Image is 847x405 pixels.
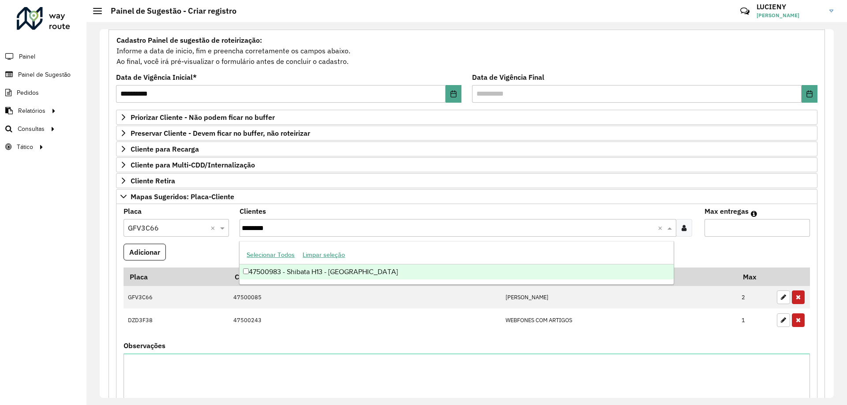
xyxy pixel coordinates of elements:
td: 1 [737,308,772,331]
label: Max entregas [705,206,749,216]
label: Data de Vigência Inicial [116,72,197,82]
th: Placa [124,268,229,286]
span: Mapas Sugeridos: Placa-Cliente [131,193,234,200]
button: Adicionar [124,244,166,260]
span: Cliente para Multi-CDD/Internalização [131,161,255,168]
ng-dropdown-panel: Options list [239,241,674,285]
th: Código Cliente [229,268,501,286]
a: Cliente para Multi-CDD/Internalização [116,157,817,172]
div: Informe a data de inicio, fim e preencha corretamente os campos abaixo. Ao final, você irá pré-vi... [116,34,817,67]
span: Cliente Retira [131,177,175,184]
span: Painel de Sugestão [18,70,71,79]
a: Priorizar Cliente - Não podem ficar no buffer [116,110,817,125]
label: Placa [124,206,142,216]
label: Clientes [240,206,266,216]
span: Priorizar Cliente - Não podem ficar no buffer [131,114,275,121]
em: Máximo de clientes que serão colocados na mesma rota com os clientes informados [751,210,757,217]
span: Clear all [210,223,218,233]
label: Data de Vigência Final [472,72,544,82]
a: Cliente para Recarga [116,141,817,156]
td: 2 [737,286,772,309]
td: [PERSON_NAME] [501,286,737,309]
span: Consultas [18,124,45,134]
button: Choose Date [446,85,461,103]
span: Painel [19,52,35,61]
th: Max [737,268,772,286]
strong: Cadastro Painel de sugestão de roteirização: [116,36,262,45]
div: 47500983 - Shibata H13 - [GEOGRAPHIC_DATA] [240,264,673,279]
h2: Painel de Sugestão - Criar registro [102,6,236,16]
span: Preservar Cliente - Devem ficar no buffer, não roteirizar [131,130,310,137]
h3: LUCIENY [757,3,823,11]
button: Selecionar Todos [243,248,299,262]
td: GFV3C66 [124,286,229,309]
td: 47500243 [229,308,501,331]
button: Limpar seleção [299,248,349,262]
span: [PERSON_NAME] [757,11,823,19]
button: Choose Date [802,85,817,103]
span: Clear all [658,223,665,233]
td: 47500085 [229,286,501,309]
span: Relatórios [18,106,45,115]
a: Mapas Sugeridos: Placa-Cliente [116,189,817,204]
span: Pedidos [17,88,39,97]
span: Cliente para Recarga [131,145,199,152]
td: WEBFONES COM ARTIGOS [501,308,737,331]
a: Cliente Retira [116,173,817,188]
td: DZD3F38 [124,308,229,331]
label: Observações [124,340,165,351]
a: Preservar Cliente - Devem ficar no buffer, não roteirizar [116,126,817,141]
span: Tático [17,142,33,152]
a: Contato Rápido [735,2,754,21]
